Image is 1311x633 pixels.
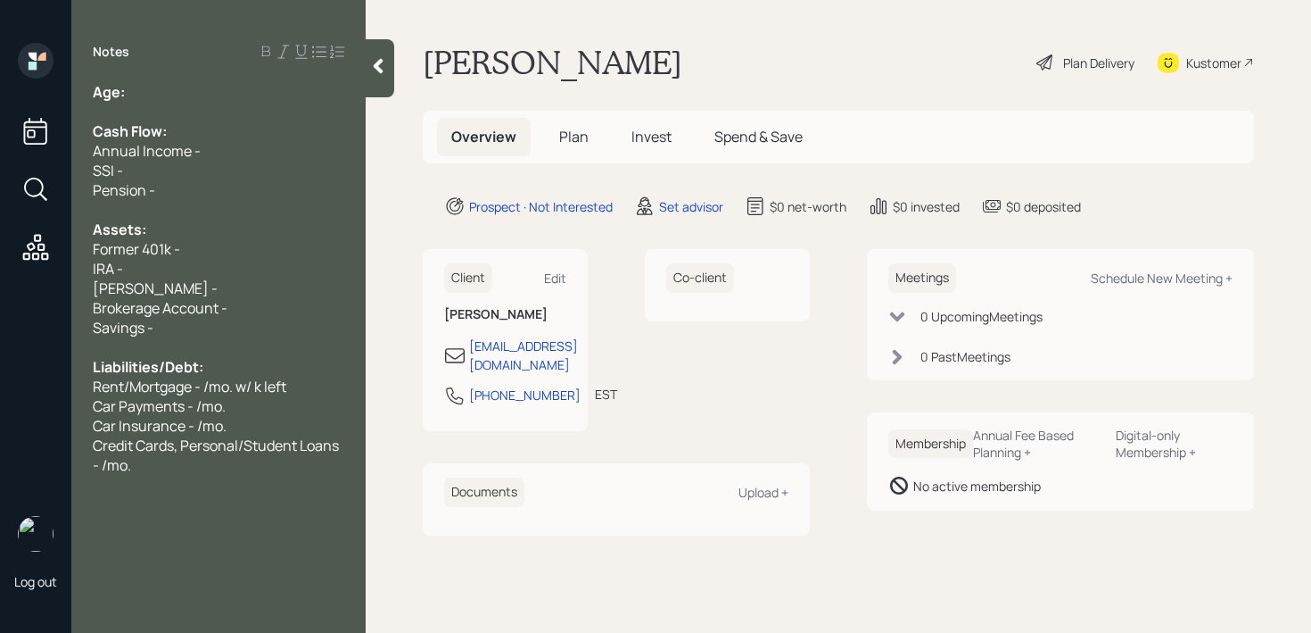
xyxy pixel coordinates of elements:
div: Schedule New Meeting + [1091,270,1233,287]
div: Plan Delivery [1063,54,1134,72]
span: Spend & Save [714,127,803,146]
span: Former 401k - [93,239,180,259]
span: Pension - [93,180,155,200]
div: Edit [544,270,566,287]
div: $0 deposited [1006,197,1081,216]
label: Notes [93,43,129,61]
h6: Client [444,263,492,293]
h6: Meetings [888,263,956,293]
div: [EMAIL_ADDRESS][DOMAIN_NAME] [469,337,578,374]
img: retirable_logo.png [18,516,54,552]
h6: Documents [444,478,524,507]
div: EST [595,385,617,404]
span: Rent/Mortgage - /mo. w/ k left [93,377,286,396]
span: Overview [451,127,516,146]
span: Annual Income - [93,141,201,161]
div: Kustomer [1186,54,1241,72]
div: Upload + [738,484,788,501]
span: Car Insurance - /mo. [93,416,227,436]
span: Cash Flow: [93,121,167,141]
h6: Co-client [666,263,734,293]
div: Digital-only Membership + [1116,427,1233,461]
span: Car Payments - /mo. [93,396,226,416]
div: 0 Past Meeting s [920,347,1010,366]
div: [PHONE_NUMBER] [469,386,581,404]
span: Plan [559,127,589,146]
span: [PERSON_NAME] - [93,279,218,298]
h1: [PERSON_NAME] [423,43,682,82]
div: No active membership [913,477,1041,496]
div: $0 net-worth [770,197,846,216]
div: Set advisor [659,197,723,216]
div: Prospect · Not Interested [469,197,613,216]
h6: Membership [888,429,973,459]
span: Invest [631,127,672,146]
span: IRA - [93,259,123,279]
div: Log out [14,573,57,590]
span: SSI - [93,161,123,180]
span: Savings - [93,318,153,337]
span: Age: [93,82,125,102]
span: Assets: [93,220,146,239]
h6: [PERSON_NAME] [444,307,566,322]
span: Brokerage Account - [93,298,227,318]
div: Annual Fee Based Planning + [973,427,1101,461]
div: $0 invested [893,197,960,216]
span: Credit Cards, Personal/Student Loans - /mo. [93,436,342,475]
span: Liabilities/Debt: [93,357,203,377]
div: 0 Upcoming Meeting s [920,307,1043,326]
